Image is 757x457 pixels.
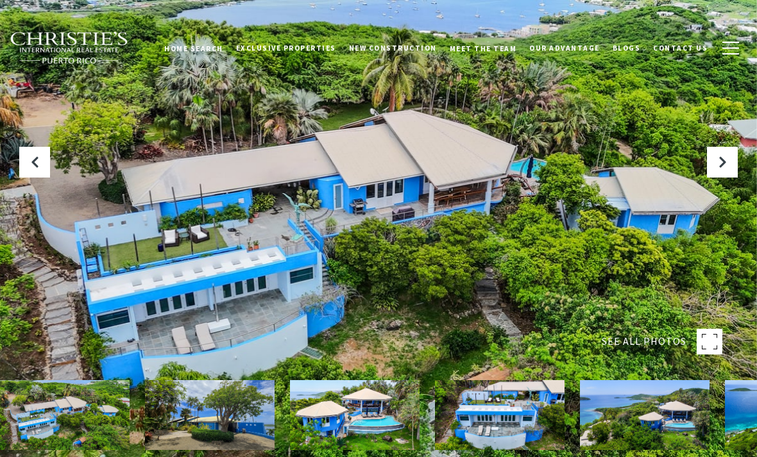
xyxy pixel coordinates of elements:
[290,380,420,450] img: 3 LA QUINTA MELONES BEACH BARRIO FLAMENCO
[236,43,336,52] span: Exclusive Properties
[613,43,641,52] span: Blogs
[145,380,275,450] img: 3 LA QUINTA MELONES BEACH BARRIO FLAMENCO
[349,43,437,52] span: New Construction
[10,31,129,65] img: Christie's International Real Estate black text logo
[602,333,686,350] span: SEE ALL PHOTOS
[523,31,606,63] a: Our Advantage
[230,31,343,63] a: Exclusive Properties
[443,31,523,63] a: Meet the Team
[529,43,600,52] span: Our Advantage
[435,380,565,450] img: 3 LA QUINTA MELONES BEACH BARRIO FLAMENCO
[606,31,647,63] a: Blogs
[653,43,708,52] span: Contact Us
[343,31,443,63] a: New Construction
[158,31,230,63] a: Home Search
